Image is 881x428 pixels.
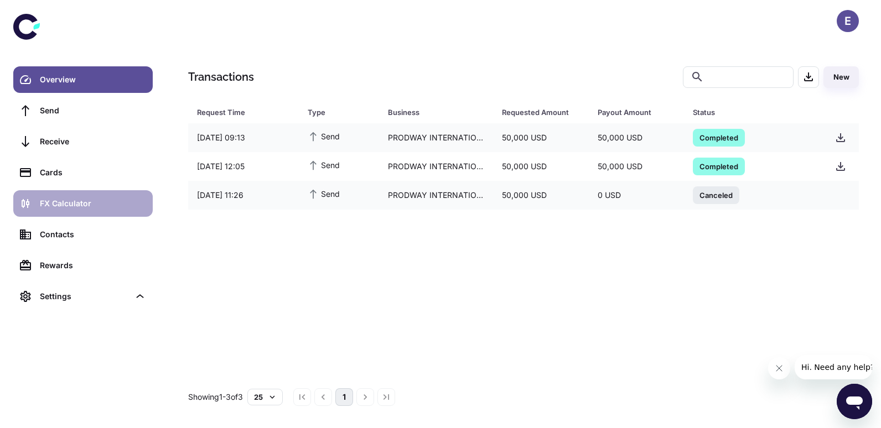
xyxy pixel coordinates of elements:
[247,389,283,405] button: 25
[188,185,299,206] div: [DATE] 11:26
[493,185,588,206] div: 50,000 USD
[308,130,340,142] span: Send
[188,127,299,148] div: [DATE] 09:13
[40,290,129,302] div: Settings
[13,97,153,124] a: Send
[335,388,353,406] button: page 1
[13,221,153,248] a: Contacts
[13,283,153,310] div: Settings
[13,128,153,155] a: Receive
[13,159,153,186] a: Cards
[589,127,684,148] div: 50,000 USD
[502,105,569,120] div: Requested Amount
[40,166,146,179] div: Cards
[188,391,243,403] p: Showing 1-3 of 3
[589,185,684,206] div: 0 USD
[768,357,790,379] iframe: Close message
[7,8,80,17] span: Hi. Need any help?
[837,10,859,32] button: E
[598,105,680,120] span: Payout Amount
[308,187,340,200] span: Send
[502,105,584,120] span: Requested Amount
[13,190,153,217] a: FX Calculator
[493,156,588,177] div: 50,000 USD
[693,160,745,171] span: Completed
[40,259,146,272] div: Rewards
[40,105,146,117] div: Send
[693,132,745,143] span: Completed
[589,156,684,177] div: 50,000 USD
[197,105,294,120] span: Request Time
[40,135,146,148] div: Receive
[379,156,494,177] div: PRODWAY INTERNATIONAL
[13,66,153,93] a: Overview
[379,185,494,206] div: PRODWAY INTERNATIONAL
[292,388,397,406] nav: pagination navigation
[379,127,494,148] div: PRODWAY INTERNATIONAL
[40,197,146,210] div: FX Calculator
[308,105,360,120] div: Type
[40,228,146,241] div: Contacts
[598,105,665,120] div: Payout Amount
[40,74,146,86] div: Overview
[188,69,254,85] h1: Transactions
[493,127,588,148] div: 50,000 USD
[693,105,813,120] span: Status
[13,252,153,279] a: Rewards
[693,105,799,120] div: Status
[308,105,375,120] span: Type
[837,384,872,419] iframe: Button to launch messaging window
[188,156,299,177] div: [DATE] 12:05
[197,105,280,120] div: Request Time
[308,159,340,171] span: Send
[795,355,872,379] iframe: Message from company
[693,189,739,200] span: Canceled
[823,66,859,88] button: New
